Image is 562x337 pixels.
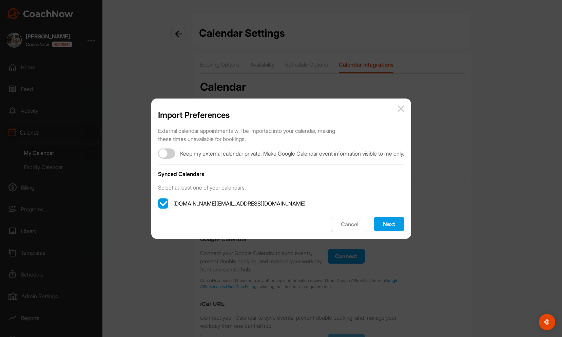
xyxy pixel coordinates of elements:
[539,314,555,330] div: Open Intercom Messenger
[158,127,345,143] div: External calendar appointments will be imported into your calendar, making these times unavailabl...
[180,149,404,158] span: Keep my external calendar private. Make Google Calendar event information visible to me only.
[331,217,368,232] button: Cancel
[158,170,404,178] div: Synced Calendars
[158,183,404,192] div: Select at least one of your calendars.
[158,109,404,121] div: Import Preferences
[398,105,404,112] img: X
[158,198,404,209] label: [DOMAIN_NAME][EMAIL_ADDRESS][DOMAIN_NAME]
[374,217,404,231] button: Next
